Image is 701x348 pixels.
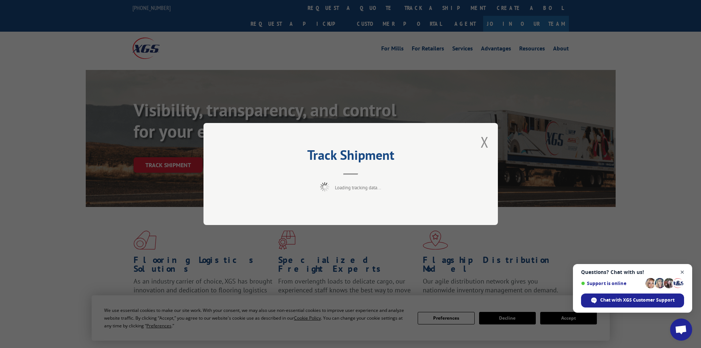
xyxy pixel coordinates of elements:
[678,268,687,277] span: Close chat
[320,182,329,191] img: xgs-loading
[581,269,684,275] span: Questions? Chat with us!
[581,281,643,286] span: Support is online
[670,319,692,341] div: Open chat
[600,297,675,303] span: Chat with XGS Customer Support
[240,150,461,164] h2: Track Shipment
[335,184,381,191] span: Loading tracking data...
[481,132,489,152] button: Close modal
[581,293,684,307] div: Chat with XGS Customer Support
